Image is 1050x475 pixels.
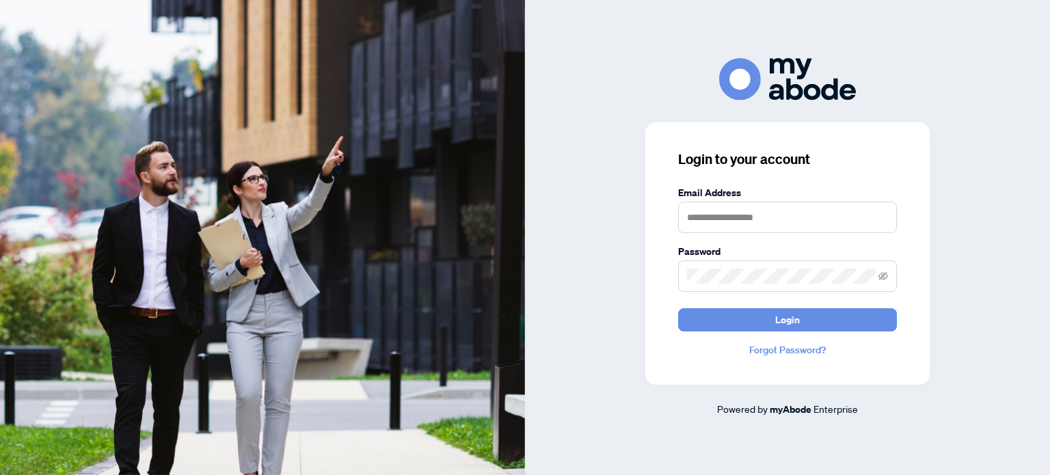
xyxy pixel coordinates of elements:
[678,342,897,357] a: Forgot Password?
[678,185,897,200] label: Email Address
[717,403,768,415] span: Powered by
[678,308,897,331] button: Login
[678,150,897,169] h3: Login to your account
[719,58,856,100] img: ma-logo
[878,271,888,281] span: eye-invisible
[775,309,800,331] span: Login
[678,244,897,259] label: Password
[813,403,858,415] span: Enterprise
[770,402,811,417] a: myAbode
